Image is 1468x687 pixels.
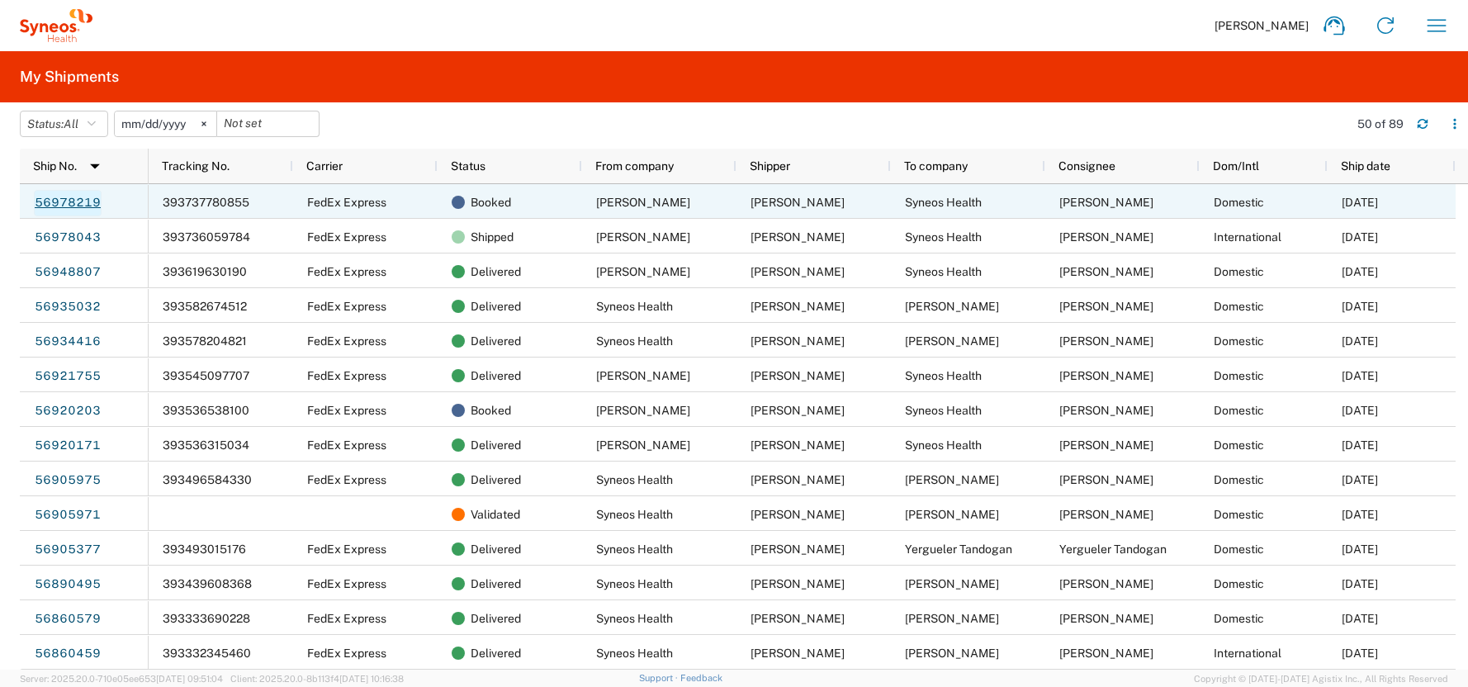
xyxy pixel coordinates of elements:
div: 50 of 89 [1357,116,1404,131]
span: Sylvia Max [751,369,845,382]
span: 09/23/2025 [1342,473,1378,486]
span: 393737780855 [163,196,249,209]
span: Antoine Kouwonou [751,612,845,625]
span: Syneos Health [596,300,673,313]
span: Stefanie Dekarz [751,265,845,278]
span: Sylvia Max [596,369,690,382]
a: 56921755 [34,363,102,390]
span: 393545097707 [163,369,249,382]
span: Consignee [1058,159,1115,173]
span: Booked [471,393,511,428]
span: Tracking No. [162,159,230,173]
span: 393736059784 [163,230,250,244]
span: [PERSON_NAME] [1215,18,1309,33]
span: 09/29/2025 [1342,265,1378,278]
a: 56920171 [34,433,102,459]
button: Status:All [20,111,108,137]
span: Delivered [471,428,521,462]
h2: My Shipments [20,67,119,87]
span: Yergueler Tandogan [1059,542,1167,556]
a: 56934416 [34,329,102,355]
span: Antoine Kouwonou [751,473,845,486]
span: Booked [471,185,511,220]
span: Ship No. [33,159,77,173]
span: 09/26/2025 [1342,300,1378,313]
span: 09/25/2025 [1342,404,1378,417]
span: Benedikt Girnghuber [1059,508,1153,521]
span: Domestic [1214,265,1264,278]
span: Luisa Stickel [596,438,690,452]
span: Domestic [1214,334,1264,348]
span: FedEx Express [307,334,386,348]
span: FedEx Express [307,404,386,417]
a: 56905377 [34,537,102,563]
span: International [1214,230,1281,244]
span: Delivered [471,289,521,324]
span: Alice Hocheid [1059,334,1153,348]
span: Lisa Schlegel [1059,300,1153,313]
span: FedEx Express [307,542,386,556]
span: Antoine Kouwonou [751,577,845,590]
span: Domestic [1214,542,1264,556]
a: 56905971 [34,502,102,528]
span: Shipped [471,220,514,254]
span: Domestic [1214,404,1264,417]
span: Status [451,159,485,173]
a: 56978219 [34,190,102,216]
span: Delivered [471,636,521,670]
span: Neufeld, Waldemar [1059,612,1153,625]
span: Domestic [1214,196,1264,209]
span: Dom/Intl [1213,159,1259,173]
span: Server: 2025.20.0-710e05ee653 [20,674,223,684]
span: FedEx Express [307,473,386,486]
span: [DATE] 10:16:38 [339,674,404,684]
span: Ship date [1341,159,1390,173]
a: 56860459 [34,641,102,667]
span: Syneos Health [596,508,673,521]
span: [DATE] 09:51:04 [156,674,223,684]
span: Antoine Kouwonou [1059,265,1153,278]
span: Client: 2025.20.0-8b113f4 [230,674,404,684]
span: 393493015176 [163,542,246,556]
span: Antoine Kouwonou [1059,230,1153,244]
span: 09/26/2025 [1342,334,1378,348]
span: FedEx Express [307,369,386,382]
span: Alice Hocheid [905,334,999,348]
span: International [1214,647,1281,660]
span: Yergueler Tandogan [905,542,1012,556]
span: Benedikt Girnghuber [905,508,999,521]
span: Charline Meyer [751,404,845,417]
span: Delivered [471,601,521,636]
span: 393439608368 [163,577,252,590]
span: Teo Siong [751,230,845,244]
span: To company [904,159,968,173]
span: Syneos Health [596,473,673,486]
span: Delivered [471,358,521,393]
span: Domestic [1214,369,1264,382]
span: 09/24/2025 [1342,438,1378,452]
span: 09/23/2025 [1342,508,1378,521]
span: Syneos Health [905,369,982,382]
span: Brandt Janine [1059,577,1153,590]
span: FedEx Express [307,438,386,452]
span: 393332345460 [163,647,251,660]
a: Feedback [680,673,722,683]
span: Carrier [306,159,343,173]
span: FedEx Express [307,612,386,625]
span: Katharina Keskenti [596,196,690,209]
span: Matilda Fernandez [905,647,999,660]
span: Benedikt Girnghuber [905,473,999,486]
input: Not set [115,111,216,136]
span: Domestic [1214,300,1264,313]
span: Domestic [1214,577,1264,590]
span: Brandt Janine [905,577,999,590]
img: arrow-dropdown.svg [82,153,108,179]
span: From company [595,159,674,173]
span: Stefanie Dekarz [596,265,690,278]
span: Copyright © [DATE]-[DATE] Agistix Inc., All Rights Reserved [1194,671,1448,686]
span: Domestic [1214,508,1264,521]
span: Antoine Kouwonou [1059,438,1153,452]
span: Neufeld, Waldemar [905,612,999,625]
span: Delivered [471,566,521,601]
span: Delivered [471,254,521,289]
